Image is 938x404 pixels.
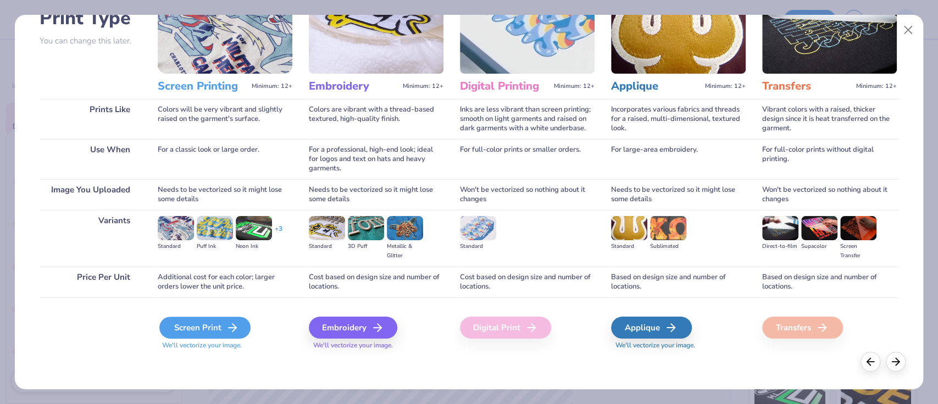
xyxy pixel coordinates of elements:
button: Close [898,20,919,41]
div: For a classic look or large order. [158,139,292,179]
img: Sublimated [650,216,686,240]
div: Image You Uploaded [40,179,141,210]
div: For large-area embroidery. [611,139,746,179]
div: Screen Transfer [840,242,876,261]
img: Neon Ink [236,216,272,240]
h3: Digital Printing [460,79,550,93]
div: Additional cost for each color; larger orders lower the unit price. [158,267,292,297]
div: Based on design size and number of locations. [611,267,746,297]
img: Puff Ink [197,216,233,240]
div: Supacolor [801,242,837,251]
img: Metallic & Glitter [387,216,423,240]
div: Colors will be very vibrant and slightly raised on the garment's surface. [158,99,292,139]
img: Standard [158,216,194,240]
div: Standard [158,242,194,251]
span: Minimum: 12+ [856,82,897,90]
div: Price Per Unit [40,267,141,297]
div: Sublimated [650,242,686,251]
div: Standard [309,242,345,251]
div: Transfers [762,317,843,339]
div: Use When [40,139,141,179]
span: We'll vectorize your image. [309,341,443,350]
span: Minimum: 12+ [252,82,292,90]
div: Incorporates various fabrics and threads for a raised, multi-dimensional, textured look. [611,99,746,139]
div: Screen Print [159,317,251,339]
img: Standard [309,216,345,240]
div: For full-color prints or smaller orders. [460,139,595,179]
div: For full-color prints without digital printing. [762,139,897,179]
span: We'll vectorize your image. [611,341,746,350]
div: Needs to be vectorized so it might lose some details [611,179,746,210]
h3: Embroidery [309,79,398,93]
div: For a professional, high-end look; ideal for logos and text on hats and heavy garments. [309,139,443,179]
div: Standard [611,242,647,251]
div: Standard [460,242,496,251]
div: + 3 [275,224,282,243]
span: Minimum: 12+ [554,82,595,90]
h3: Applique [611,79,701,93]
div: Applique [611,317,692,339]
img: Standard [611,216,647,240]
div: Neon Ink [236,242,272,251]
div: Metallic & Glitter [387,242,423,261]
span: Minimum: 12+ [403,82,443,90]
div: Vibrant colors with a raised, thicker design since it is heat transferred on the garment. [762,99,897,139]
span: We'll vectorize your image. [158,341,292,350]
div: Won't be vectorized so nothing about it changes [762,179,897,210]
div: Cost based on design size and number of locations. [460,267,595,297]
div: Cost based on design size and number of locations. [309,267,443,297]
h3: Screen Printing [158,79,247,93]
img: Direct-to-film [762,216,798,240]
span: Minimum: 12+ [705,82,746,90]
div: Won't be vectorized so nothing about it changes [460,179,595,210]
div: Colors are vibrant with a thread-based textured, high-quality finish. [309,99,443,139]
div: Inks are less vibrant than screen printing; smooth on light garments and raised on dark garments ... [460,99,595,139]
h3: Transfers [762,79,852,93]
div: Needs to be vectorized so it might lose some details [158,179,292,210]
div: Variants [40,210,141,267]
img: Screen Transfer [840,216,876,240]
p: You can change this later. [40,36,141,46]
div: Prints Like [40,99,141,139]
div: Digital Print [460,317,551,339]
img: Standard [460,216,496,240]
div: 3D Puff [348,242,384,251]
img: Supacolor [801,216,837,240]
div: Embroidery [309,317,397,339]
img: 3D Puff [348,216,384,240]
div: Puff Ink [197,242,233,251]
div: Direct-to-film [762,242,798,251]
div: Based on design size and number of locations. [762,267,897,297]
div: Needs to be vectorized so it might lose some details [309,179,443,210]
